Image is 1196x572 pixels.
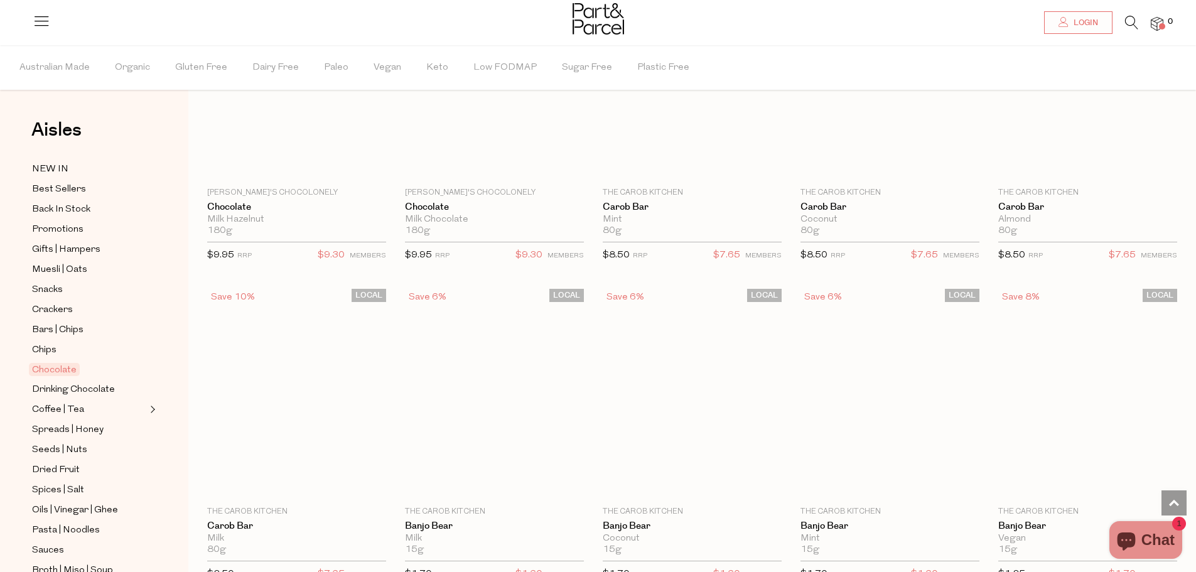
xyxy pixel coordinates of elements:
[207,214,386,225] div: Milk Hazelnut
[800,251,827,260] span: $8.50
[32,482,146,498] a: Spices | Salt
[207,251,234,260] span: $9.95
[1028,252,1043,259] small: RRP
[998,225,1017,237] span: 80g
[800,187,979,198] p: The Carob Kitchen
[998,533,1177,544] div: Vegan
[252,46,299,90] span: Dairy Free
[405,544,424,556] span: 15g
[32,402,84,418] span: Coffee | Tea
[998,251,1025,260] span: $8.50
[115,46,150,90] span: Organic
[405,521,584,532] a: Banjo Bear
[32,181,146,197] a: Best Sellers
[405,187,584,198] p: [PERSON_NAME]'s Chocolonely
[32,222,84,237] span: Promotions
[603,506,782,517] p: The Carob Kitchen
[1109,247,1136,264] span: $7.65
[547,252,584,259] small: MEMBERS
[1106,521,1186,562] inbox-online-store-chat: Shopify online store chat
[633,252,647,259] small: RRP
[19,46,90,90] span: Australian Made
[637,46,689,90] span: Plastic Free
[32,423,104,438] span: Spreads | Honey
[32,522,146,538] a: Pasta | Noodles
[31,116,82,144] span: Aisles
[405,214,584,225] div: Milk Chocolate
[32,483,84,498] span: Spices | Salt
[998,544,1017,556] span: 15g
[562,46,612,90] span: Sugar Free
[1070,18,1098,28] span: Login
[405,202,584,213] a: Chocolate
[175,46,227,90] span: Gluten Free
[800,214,979,225] div: Coconut
[998,214,1177,225] div: Almond
[32,342,146,358] a: Chips
[603,521,782,532] a: Banjo Bear
[207,225,232,237] span: 180g
[911,247,938,264] span: $7.65
[207,289,259,306] div: Save 10%
[207,506,386,517] p: The Carob Kitchen
[435,252,450,259] small: RRP
[943,252,979,259] small: MEMBERS
[374,46,401,90] span: Vegan
[405,533,584,544] div: Milk
[32,202,146,217] a: Back In Stock
[473,46,537,90] span: Low FODMAP
[945,289,979,302] span: LOCAL
[405,225,430,237] span: 180g
[318,247,345,264] span: $9.30
[745,252,782,259] small: MEMBERS
[603,289,648,306] div: Save 6%
[1141,252,1177,259] small: MEMBERS
[31,121,82,152] a: Aisles
[32,303,73,318] span: Crackers
[352,289,386,302] span: LOCAL
[32,182,86,197] span: Best Sellers
[32,343,57,358] span: Chips
[237,252,252,259] small: RRP
[32,362,146,377] a: Chocolate
[1165,16,1176,28] span: 0
[998,187,1177,198] p: The Carob Kitchen
[549,289,584,302] span: LOCAL
[494,394,495,394] img: Banjo Bear
[747,289,782,302] span: LOCAL
[603,225,622,237] span: 80g
[32,162,68,177] span: NEW IN
[32,202,90,217] span: Back In Stock
[405,506,584,517] p: The Carob Kitchen
[800,533,979,544] div: Mint
[32,502,146,518] a: Oils | Vinegar | Ghee
[800,521,979,532] a: Banjo Bear
[324,46,348,90] span: Paleo
[713,247,740,264] span: $7.65
[207,187,386,198] p: [PERSON_NAME]'s Chocolonely
[405,251,432,260] span: $9.95
[32,222,146,237] a: Promotions
[603,544,622,556] span: 15g
[32,302,146,318] a: Crackers
[998,506,1177,517] p: The Carob Kitchen
[405,289,450,306] div: Save 6%
[32,262,87,278] span: Muesli | Oats
[32,462,146,478] a: Dried Fruit
[32,242,100,257] span: Gifts | Hampers
[32,283,63,298] span: Snacks
[1143,289,1177,302] span: LOCAL
[831,252,845,259] small: RRP
[998,521,1177,532] a: Banjo Bear
[350,252,386,259] small: MEMBERS
[800,506,979,517] p: The Carob Kitchen
[603,533,782,544] div: Coconut
[515,247,542,264] span: $9.30
[998,202,1177,213] a: Carob Bar
[296,394,297,394] img: Carob Bar
[32,523,100,538] span: Pasta | Noodles
[147,402,156,417] button: Expand/Collapse Coffee | Tea
[1087,394,1088,394] img: Banjo Bear
[207,533,386,544] div: Milk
